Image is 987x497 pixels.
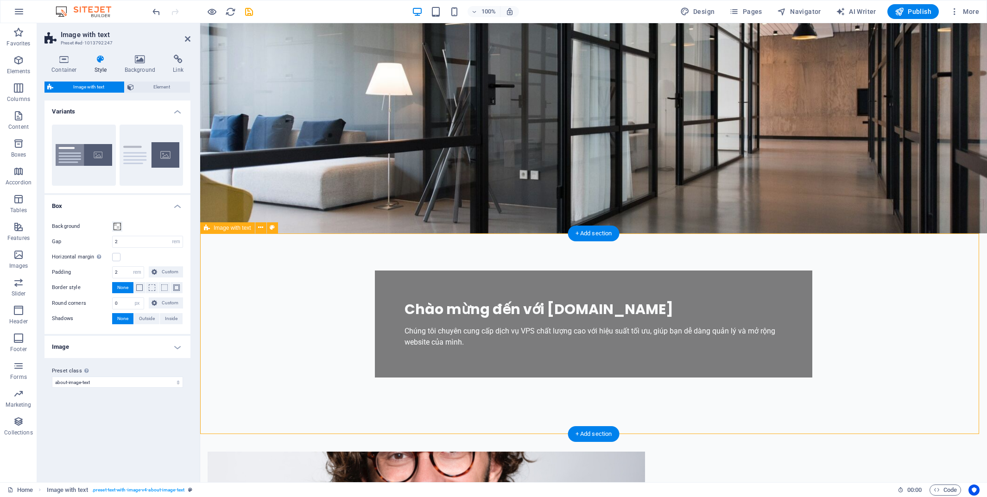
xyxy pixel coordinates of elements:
[47,484,88,496] span: Click to select. Double-click to edit
[10,373,27,381] p: Forms
[137,82,188,93] span: Element
[44,82,124,93] button: Image with text
[10,207,27,214] p: Tables
[52,252,112,263] label: Horizontal margin
[56,82,121,93] span: Image with text
[44,195,190,212] h4: Box
[53,6,123,17] img: Editor Logo
[244,6,254,17] i: Save (Ctrl+S)
[52,313,112,324] label: Shadows
[225,6,236,17] button: reload
[160,266,180,277] span: Custom
[61,39,172,47] h3: Preset #ed-1013792247
[773,4,825,19] button: Navigator
[44,336,190,358] h4: Image
[151,6,162,17] i: Undo: Delete elements (Ctrl+Z)
[117,282,128,293] span: None
[914,486,915,493] span: :
[52,267,112,278] label: Padding
[12,290,26,297] p: Slider
[7,234,30,242] p: Features
[6,40,30,47] p: Favorites
[10,346,27,353] p: Footer
[7,68,31,75] p: Elements
[506,7,514,16] i: On resize automatically adjust zoom level to fit chosen device.
[149,266,183,277] button: Custom
[44,55,88,74] h4: Container
[7,95,30,103] p: Columns
[836,7,876,16] span: AI Writer
[930,484,961,496] button: Code
[47,484,193,496] nav: breadcrumb
[9,318,28,325] p: Header
[946,4,983,19] button: More
[188,487,192,492] i: This element is a customizable preset
[568,426,620,442] div: + Add section
[92,484,184,496] span: . preset-text-with-image-v4-about-image-text
[726,4,766,19] button: Pages
[160,297,180,308] span: Custom
[165,313,177,324] span: Inside
[88,55,118,74] h4: Style
[117,313,128,324] span: None
[225,6,236,17] i: Reload page
[149,297,183,308] button: Custom
[9,262,28,270] p: Images
[934,484,957,496] span: Code
[112,282,133,293] button: None
[52,282,112,293] label: Border style
[112,313,133,324] button: None
[160,313,183,324] button: Inside
[677,4,719,19] div: Design (Ctrl+Alt+Y)
[52,221,112,232] label: Background
[950,7,979,16] span: More
[52,239,112,244] label: Gap
[52,365,183,377] label: Preset class
[968,484,980,496] button: Usercentrics
[166,55,190,74] h4: Link
[7,484,33,496] a: Click to cancel selection. Double-click to open Pages
[907,484,922,496] span: 00 00
[481,6,496,17] h6: 100%
[4,429,32,436] p: Collections
[6,179,32,186] p: Accordion
[468,6,500,17] button: 100%
[8,123,29,131] p: Content
[118,55,166,74] h4: Background
[11,151,26,158] p: Boxes
[139,313,155,324] span: Outside
[729,7,762,16] span: Pages
[134,313,160,324] button: Outside
[777,7,821,16] span: Navigator
[125,82,190,93] button: Element
[680,7,715,16] span: Design
[568,226,620,241] div: + Add section
[151,6,162,17] button: undo
[44,101,190,117] h4: Variants
[214,225,251,231] span: Image with text
[887,4,939,19] button: Publish
[832,4,880,19] button: AI Writer
[52,298,112,309] label: Round corners
[61,31,190,39] h2: Image with text
[6,401,31,409] p: Marketing
[243,6,254,17] button: save
[895,7,931,16] span: Publish
[677,4,719,19] button: Design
